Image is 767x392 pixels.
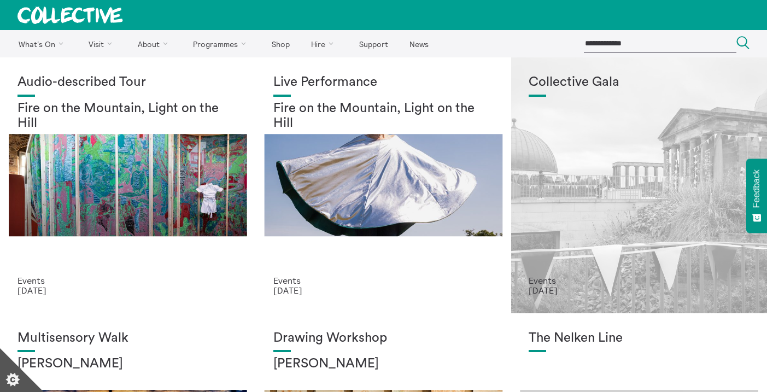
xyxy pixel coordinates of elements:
[17,285,238,295] p: [DATE]
[511,57,767,313] a: Collective Gala 2023. Image credit Sally Jubb. Collective Gala Events [DATE]
[128,30,181,57] a: About
[17,331,238,346] h1: Multisensory Walk
[17,356,238,372] h2: [PERSON_NAME]
[273,101,494,131] h2: Fire on the Mountain, Light on the Hill
[529,276,750,285] p: Events
[529,75,750,90] h1: Collective Gala
[184,30,260,57] a: Programmes
[9,30,77,57] a: What's On
[17,75,238,90] h1: Audio-described Tour
[17,101,238,131] h2: Fire on the Mountain, Light on the Hill
[273,276,494,285] p: Events
[529,285,750,295] p: [DATE]
[529,331,750,346] h1: The Nelken Line
[400,30,438,57] a: News
[273,356,494,372] h2: [PERSON_NAME]
[273,331,494,346] h1: Drawing Workshop
[752,169,762,208] span: Feedback
[256,57,512,313] a: Photo: Eoin Carey Live Performance Fire on the Mountain, Light on the Hill Events [DATE]
[273,75,494,90] h1: Live Performance
[273,285,494,295] p: [DATE]
[79,30,126,57] a: Visit
[349,30,397,57] a: Support
[302,30,348,57] a: Hire
[262,30,299,57] a: Shop
[746,159,767,233] button: Feedback - Show survey
[17,276,238,285] p: Events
